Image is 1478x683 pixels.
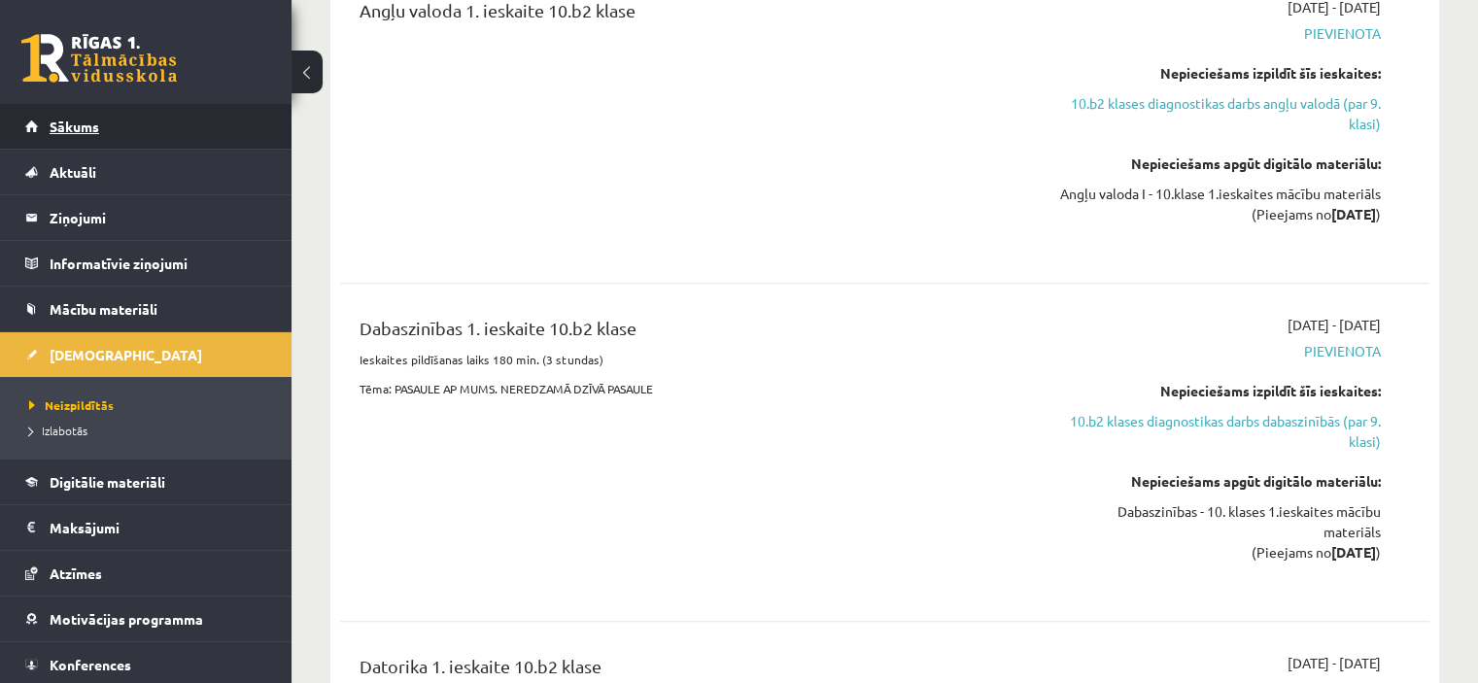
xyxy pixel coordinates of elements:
[1060,63,1381,84] div: Nepieciešams izpildīt šīs ieskaites:
[360,380,1031,397] p: Tēma: PASAULE AP MUMS. NEREDZAMĀ DZĪVĀ PASAULE
[25,551,267,596] a: Atzīmes
[50,610,203,628] span: Motivācijas programma
[50,346,202,363] span: [DEMOGRAPHIC_DATA]
[25,287,267,331] a: Mācību materiāli
[1060,471,1381,492] div: Nepieciešams apgūt digitālo materiālu:
[1060,501,1381,563] div: Dabaszinības - 10. klases 1.ieskaites mācību materiāls (Pieejams no )
[29,397,114,413] span: Neizpildītās
[50,473,165,491] span: Digitālie materiāli
[50,163,96,181] span: Aktuāli
[25,104,267,149] a: Sākums
[360,351,1031,368] p: Ieskaites pildīšanas laiks 180 min. (3 stundas)
[1060,23,1381,44] span: Pievienota
[25,195,267,240] a: Ziņojumi
[50,118,99,135] span: Sākums
[1060,184,1381,224] div: Angļu valoda I - 10.klase 1.ieskaites mācību materiāls (Pieejams no )
[1060,341,1381,361] span: Pievienota
[1060,93,1381,134] a: 10.b2 klases diagnostikas darbs angļu valodā (par 9. klasi)
[1060,381,1381,401] div: Nepieciešams izpildīt šīs ieskaites:
[25,150,267,194] a: Aktuāli
[25,597,267,641] a: Motivācijas programma
[25,241,267,286] a: Informatīvie ziņojumi
[25,460,267,504] a: Digitālie materiāli
[360,315,1031,351] div: Dabaszinības 1. ieskaite 10.b2 klase
[50,656,131,673] span: Konferences
[50,564,102,582] span: Atzīmes
[50,505,267,550] legend: Maksājumi
[1060,411,1381,452] a: 10.b2 klases diagnostikas darbs dabaszinībās (par 9. klasi)
[25,505,267,550] a: Maksājumi
[50,195,267,240] legend: Ziņojumi
[1331,543,1376,561] strong: [DATE]
[50,241,267,286] legend: Informatīvie ziņojumi
[1331,205,1376,222] strong: [DATE]
[1288,653,1381,673] span: [DATE] - [DATE]
[25,332,267,377] a: [DEMOGRAPHIC_DATA]
[1288,315,1381,335] span: [DATE] - [DATE]
[21,34,177,83] a: Rīgas 1. Tālmācības vidusskola
[29,396,272,414] a: Neizpildītās
[29,423,87,438] span: Izlabotās
[1060,154,1381,174] div: Nepieciešams apgūt digitālo materiālu:
[29,422,272,439] a: Izlabotās
[50,300,157,318] span: Mācību materiāli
